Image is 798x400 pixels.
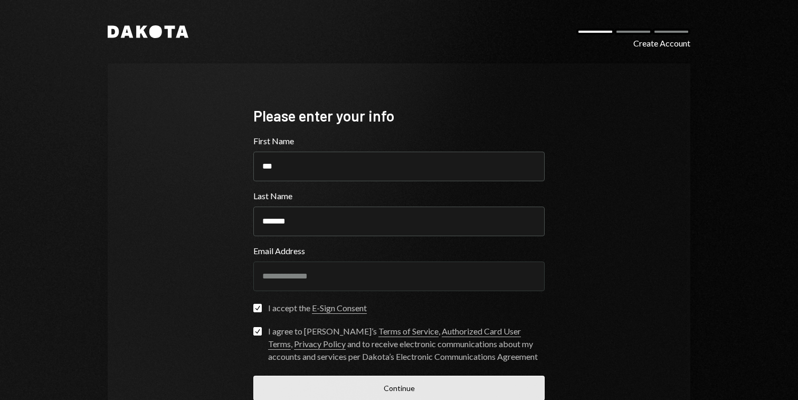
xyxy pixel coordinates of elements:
[253,190,545,202] label: Last Name
[294,339,346,350] a: Privacy Policy
[268,326,521,350] a: Authorized Card User Terms
[378,326,439,337] a: Terms of Service
[633,37,690,50] div: Create Account
[268,302,367,314] div: I accept the
[253,106,545,126] div: Please enter your info
[253,135,545,147] label: First Name
[268,325,545,363] div: I agree to [PERSON_NAME]’s , , and to receive electronic communications about my accounts and ser...
[253,327,262,336] button: I agree to [PERSON_NAME]’s Terms of Service, Authorized Card User Terms, Privacy Policy and to re...
[253,304,262,312] button: I accept the E-Sign Consent
[253,245,545,257] label: Email Address
[312,303,367,314] a: E-Sign Consent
